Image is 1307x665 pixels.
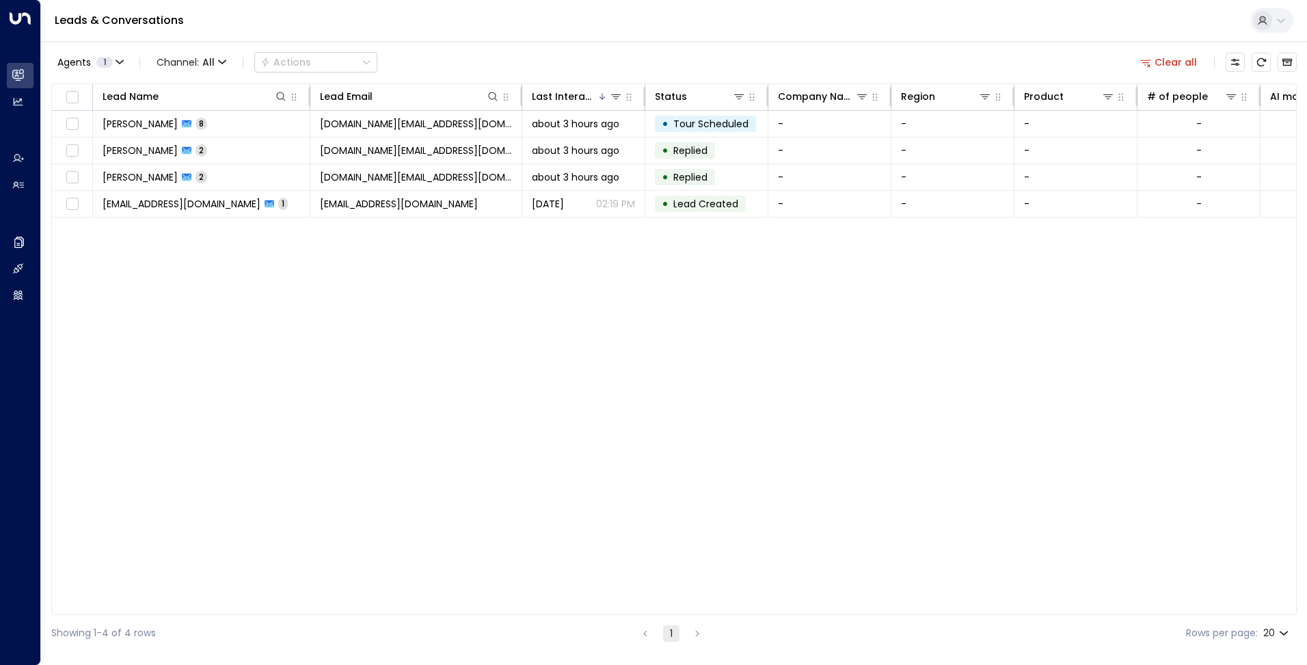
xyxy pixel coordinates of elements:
[532,170,619,184] span: about 3 hours ago
[103,88,288,105] div: Lead Name
[901,88,992,105] div: Region
[51,53,129,72] button: Agents1
[662,166,669,189] div: •
[891,138,1014,164] td: -
[768,191,891,217] td: -
[532,197,564,211] span: Yesterday
[891,191,1014,217] td: -
[891,164,1014,190] td: -
[768,164,891,190] td: -
[596,197,635,211] p: 02:19 PM
[532,144,619,157] span: about 3 hours ago
[1226,53,1245,72] button: Customize
[202,57,215,68] span: All
[768,111,891,137] td: -
[662,139,669,162] div: •
[1196,144,1202,157] div: -
[778,88,855,105] div: Company Name
[254,52,377,73] button: Actions
[64,196,81,213] span: Toggle select row
[55,12,184,28] a: Leads & Conversations
[103,144,178,157] span: Daniela Guimarães
[320,197,478,211] span: quarantine@messaging.microsoft.com
[1278,53,1297,72] button: Archived Leads
[1263,623,1291,643] div: 20
[1186,626,1258,640] label: Rows per page:
[64,169,81,186] span: Toggle select row
[64,89,81,106] span: Toggle select all
[103,88,159,105] div: Lead Name
[196,171,207,183] span: 2
[663,625,679,642] button: page 1
[103,117,178,131] span: Daniela Guimarães
[1135,53,1203,72] button: Clear all
[103,197,260,211] span: quarantine@messaging.microsoft.com
[64,142,81,159] span: Toggle select row
[891,111,1014,137] td: -
[151,53,232,72] span: Channel:
[1024,88,1115,105] div: Product
[51,626,156,640] div: Showing 1-4 of 4 rows
[1014,191,1137,217] td: -
[103,170,178,184] span: Daniela Guimarães
[673,117,749,131] span: Tour Scheduled
[196,118,207,129] span: 8
[1014,138,1137,164] td: -
[532,117,619,131] span: about 3 hours ago
[673,144,708,157] span: Replied
[1252,53,1271,72] span: Refresh
[260,56,311,68] div: Actions
[1014,111,1137,137] td: -
[532,88,597,105] div: Last Interacted
[1147,88,1238,105] div: # of people
[655,88,687,105] div: Status
[1196,197,1202,211] div: -
[1196,170,1202,184] div: -
[320,117,512,131] span: danielamirraguimaraes.prof@gmail.com
[1014,164,1137,190] td: -
[57,57,91,67] span: Agents
[320,144,512,157] span: danielamirraguimaraes.prof@gmail.com
[196,144,207,156] span: 2
[1147,88,1208,105] div: # of people
[64,116,81,133] span: Toggle select row
[673,197,738,211] span: Lead Created
[673,170,708,184] span: Replied
[151,53,232,72] button: Channel:All
[532,88,623,105] div: Last Interacted
[662,192,669,216] div: •
[768,138,891,164] td: -
[1024,88,1064,105] div: Product
[320,170,512,184] span: danielamirraguimaraes.prof@gmail.com
[662,112,669,135] div: •
[254,52,377,73] div: Button group with a nested menu
[278,198,288,209] span: 1
[320,88,500,105] div: Lead Email
[636,625,706,642] nav: pagination navigation
[1196,117,1202,131] div: -
[320,88,373,105] div: Lead Email
[901,88,935,105] div: Region
[655,88,746,105] div: Status
[778,88,869,105] div: Company Name
[96,57,113,68] span: 1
